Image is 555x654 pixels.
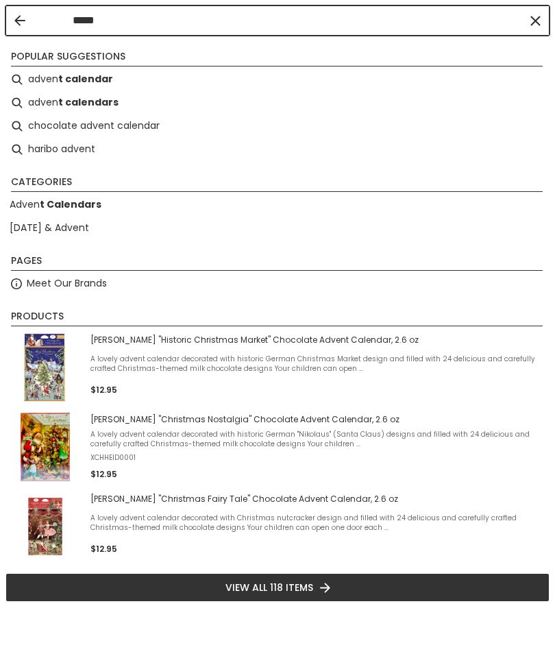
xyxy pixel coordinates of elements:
li: Heidel "Historic Christmas Market" Chocolate Advent Calendar, 2.6 oz [5,328,550,407]
a: Meet Our Brands [27,276,107,291]
li: Advent Calendars [5,193,550,217]
span: $12.95 [90,468,117,480]
a: [PERSON_NAME] "Historic Christmas Market" Chocolate Advent Calendar, 2.6 ozA lovely advent calend... [11,333,544,402]
li: Heidel "Christmas Nostalgia" Chocolate Advent Calendar, 2.6 oz [5,407,550,487]
span: $12.95 [90,384,117,396]
li: View all 118 items [5,573,550,602]
li: [DATE] & Advent [5,217,550,240]
button: Clear [528,14,542,27]
b: t calendars [58,95,119,110]
span: A lovely advent calendar decorated with Christmas nutcracker design and filled with 24 delicious ... [90,513,544,533]
span: [PERSON_NAME] "Christmas Nostalgia" Chocolate Advent Calendar, 2.6 oz [90,414,544,425]
a: [PERSON_NAME] "Christmas Nostalgia" Chocolate Advent Calendar, 2.6 ozA lovely advent calendar dec... [11,413,544,481]
a: Advent Calendars [10,197,101,213]
li: Categories [11,175,543,192]
li: Products [11,309,543,326]
b: t calendar [58,71,113,87]
span: [PERSON_NAME] "Historic Christmas Market" Chocolate Advent Calendar, 2.6 oz [90,335,544,346]
li: Meet Our Brands [5,272,550,295]
li: Heidel "Christmas Fairy Tale" Chocolate Advent Calendar, 2.6 oz [5,487,550,566]
a: Heidel Christmas Fairy Tale Chocolate Advent Calendar[PERSON_NAME] "Christmas Fairy Tale" Chocola... [11,492,544,561]
span: A lovely advent calendar decorated with historic German "Nikolaus" (Santa Claus) designs and fill... [90,430,544,449]
b: t Calendars [40,197,101,211]
li: chocolate advent calendar [5,114,550,138]
span: View all 118 items [225,580,313,595]
li: advent calendars [5,91,550,114]
span: $12.95 [90,543,117,555]
span: XCHHEID0001 [90,453,544,463]
span: A lovely advent calendar decorated with historic German Christmas Market design and filled with 2... [90,354,544,374]
li: Pages [11,254,543,271]
li: Popular suggestions [11,49,543,66]
li: haribo advent [5,138,550,161]
img: Heidel Christmas Fairy Tale Chocolate Advent Calendar [11,492,79,561]
a: [DATE] & Advent [10,220,89,236]
button: Back [14,15,25,26]
li: advent calendar [5,68,550,91]
span: [PERSON_NAME] "Christmas Fairy Tale" Chocolate Advent Calendar, 2.6 oz [90,494,544,505]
